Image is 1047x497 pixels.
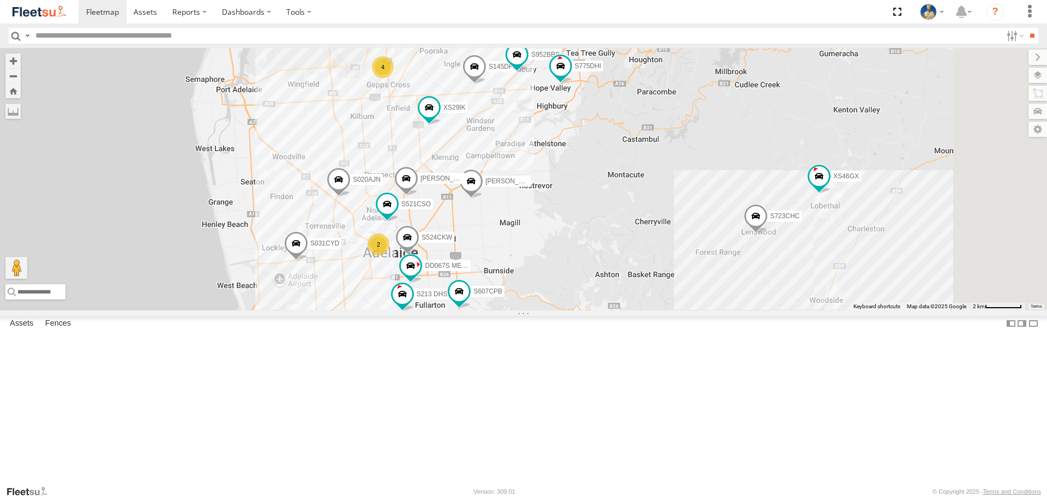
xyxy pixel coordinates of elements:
div: Version: 309.01 [474,488,515,495]
span: S031CYD [310,239,339,247]
label: Measure [5,104,21,119]
span: S952BBS [531,51,559,58]
span: S020AJN [353,176,381,183]
button: Map scale: 2 km per 64 pixels [970,303,1025,310]
span: S145DFJ [489,63,516,71]
label: Map Settings [1028,122,1047,137]
span: 2 km [973,303,985,309]
button: Drag Pegman onto the map to open Street View [5,257,27,279]
i: ? [986,3,1004,21]
div: 4 [372,56,394,78]
a: Visit our Website [6,486,56,497]
label: Fences [40,316,76,332]
label: Assets [4,316,39,332]
button: Zoom Home [5,83,21,98]
label: Dock Summary Table to the Left [1006,316,1016,332]
span: S524CKW [422,233,452,241]
button: Zoom out [5,68,21,83]
label: Search Query [23,28,32,44]
span: Map data ©2025 Google [907,303,966,309]
span: S521CSO [401,201,431,208]
label: Hide Summary Table [1028,316,1039,332]
div: 2 [368,233,389,255]
a: Terms (opens in new tab) [1031,304,1042,308]
span: XS46GX [833,172,859,180]
label: Dock Summary Table to the Right [1016,316,1027,332]
span: DD067S MERC [425,262,471,270]
span: S213 DHS [417,290,448,298]
a: Terms and Conditions [983,488,1041,495]
span: S723CHC [770,213,799,220]
span: S607CPB [473,288,502,295]
span: [PERSON_NAME] [485,177,539,185]
span: [PERSON_NAME] [420,175,474,183]
span: S775DHI [575,63,601,70]
label: Search Filter Options [1002,28,1026,44]
div: © Copyright 2025 - [932,488,1041,495]
div: Matt Draper [916,4,948,20]
button: Keyboard shortcuts [853,303,900,310]
img: fleetsu-logo-horizontal.svg [11,4,68,19]
span: XS29IK [443,104,466,111]
button: Zoom in [5,53,21,68]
